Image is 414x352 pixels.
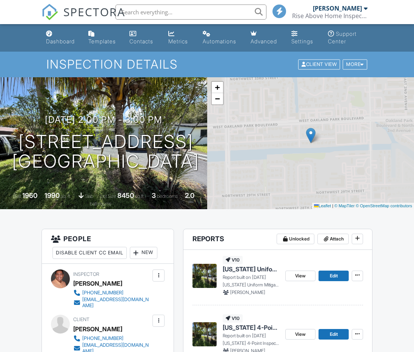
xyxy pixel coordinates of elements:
div: [PERSON_NAME] [73,323,122,335]
div: New [130,247,157,259]
div: [PHONE_NUMBER] [82,290,123,296]
div: Templates [88,38,116,44]
div: Rise Above Home Inspections [292,12,368,20]
input: Search everything... [115,5,266,20]
h3: People [42,229,174,264]
div: Client View [298,60,340,70]
span: slab [85,193,93,199]
div: Contacts [129,38,153,44]
div: 1960 [22,191,37,199]
a: Zoom in [212,82,223,93]
a: Leaflet [314,204,331,208]
span: bedrooms [157,193,178,199]
h1: Inspection Details [46,58,368,71]
div: 3 [152,191,156,199]
div: 2.0 [185,191,194,199]
a: Zoom out [212,93,223,104]
div: Dashboard [46,38,75,44]
a: Metrics [165,27,194,49]
div: 8450 [117,191,134,199]
span: − [215,94,220,103]
div: Automations [203,38,236,44]
h3: [DATE] 2:00 pm - 3:00 pm [45,115,162,125]
a: Templates [85,27,120,49]
div: More [343,60,367,70]
span: | [332,204,333,208]
a: Advanced [248,27,283,49]
img: The Best Home Inspection Software - Spectora [42,4,58,20]
span: Lot Size [100,193,116,199]
a: Client View [297,61,342,67]
span: sq. ft. [61,193,71,199]
a: Dashboard [43,27,79,49]
span: Client [73,317,89,322]
div: [PHONE_NUMBER] [82,335,123,341]
a: SPECTORA [42,10,125,26]
div: Disable Client CC Email [52,247,127,259]
span: + [215,83,220,92]
a: [EMAIL_ADDRESS][DOMAIN_NAME] [73,297,151,309]
img: Marker [306,128,316,143]
a: Automations (Basic) [200,27,241,49]
span: sq.ft. [135,193,145,199]
a: [PHONE_NUMBER] [73,289,151,297]
div: [EMAIL_ADDRESS][DOMAIN_NAME] [82,297,151,309]
span: Inspector [73,271,99,277]
span: SPECTORA [63,4,125,20]
a: Contacts [126,27,159,49]
div: [PERSON_NAME] [313,5,362,12]
a: © OpenStreetMap contributors [356,204,412,208]
a: Support Center [325,27,371,49]
span: Built [13,193,21,199]
span: bathrooms [90,201,111,207]
div: 1990 [45,191,60,199]
div: Support Center [328,31,357,44]
a: Settings [288,27,319,49]
div: [PERSON_NAME] [73,278,122,289]
h1: [STREET_ADDRESS] [GEOGRAPHIC_DATA] [12,132,199,172]
a: [PHONE_NUMBER] [73,335,151,342]
div: Advanced [251,38,277,44]
div: Metrics [168,38,188,44]
div: Settings [291,38,313,44]
a: © MapTiler [334,204,355,208]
